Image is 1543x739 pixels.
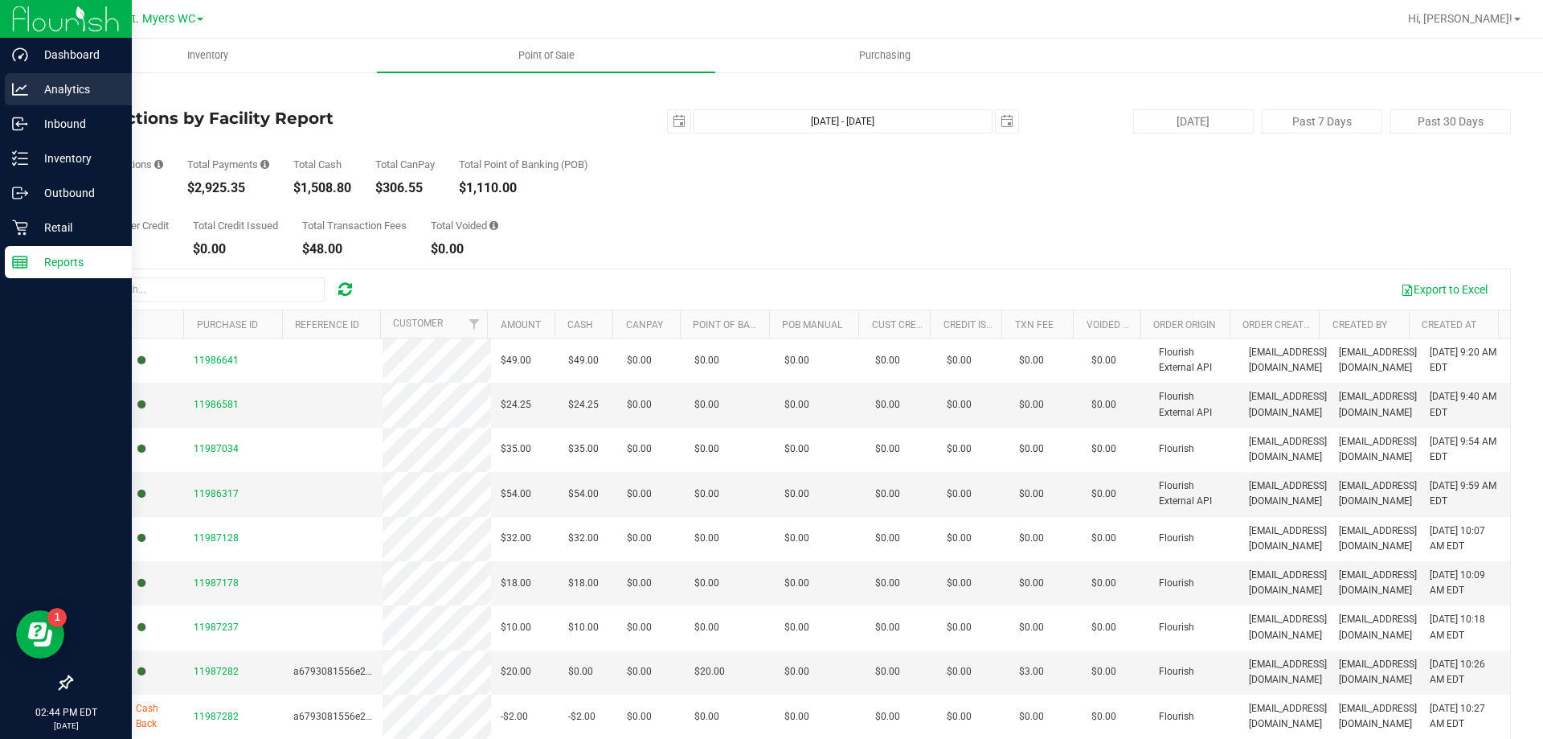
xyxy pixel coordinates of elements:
span: [DATE] 10:26 AM EDT [1430,657,1500,688]
i: Sum of all voided payment transaction amounts, excluding tips and transaction fees. [489,220,498,231]
div: Total CanPay [375,159,435,170]
span: $0.00 [947,664,972,679]
span: $0.00 [1091,397,1116,413]
input: Search... [84,277,325,302]
span: $0.00 [784,441,809,457]
button: Export to Excel [1390,276,1498,303]
span: [DATE] 10:18 AM EDT [1430,612,1500,643]
span: $0.00 [627,709,652,725]
span: $0.00 [568,664,593,679]
a: Created By [1332,319,1387,330]
span: $0.00 [784,709,809,725]
span: [EMAIL_ADDRESS][DOMAIN_NAME] [1339,612,1417,643]
span: Flourish External API [1159,345,1230,376]
span: $0.00 [1091,531,1116,546]
inline-svg: Inventory [12,150,28,166]
div: $0.00 [431,243,498,256]
button: [DATE] [1133,109,1254,133]
span: [DATE] 9:20 AM EDT [1430,345,1500,376]
span: Ft. Myers WC [125,12,195,26]
span: 11986641 [194,355,239,366]
span: $0.00 [947,620,972,635]
div: $48.00 [302,243,407,256]
span: 11986581 [194,399,239,410]
span: $0.00 [1019,620,1044,635]
span: [DATE] 10:09 AM EDT [1430,568,1500,598]
span: $0.00 [694,397,719,413]
span: -$2.00 [568,709,596,725]
span: $0.00 [947,353,972,368]
span: $0.00 [1091,441,1116,457]
a: Cust Credit [872,319,931,330]
span: [EMAIL_ADDRESS][DOMAIN_NAME] [1339,657,1417,688]
span: Flourish External API [1159,389,1230,420]
div: Total Transaction Fees [302,220,407,231]
span: 11987282 [194,666,239,677]
span: $32.00 [501,531,531,546]
span: $54.00 [501,487,531,502]
span: [EMAIL_ADDRESS][DOMAIN_NAME] [1249,389,1327,420]
div: Total Cash [293,159,351,170]
button: Past 30 Days [1390,109,1511,133]
iframe: Resource center unread badge [47,608,67,627]
span: $0.00 [1019,397,1044,413]
span: $54.00 [568,487,599,502]
span: $0.00 [947,709,972,725]
span: Flourish [1159,576,1194,591]
span: 11987237 [194,622,239,633]
span: a6793081556e251f3a9c48da27814875 [293,711,469,722]
span: $18.00 [568,576,599,591]
span: [EMAIL_ADDRESS][DOMAIN_NAME] [1249,612,1327,643]
span: [EMAIL_ADDRESS][DOMAIN_NAME] [1339,478,1417,509]
div: Total Credit Issued [193,220,278,231]
span: $18.00 [501,576,531,591]
span: $0.00 [875,487,900,502]
span: $0.00 [947,441,972,457]
span: $0.00 [1019,353,1044,368]
span: Point of Sale [497,48,596,63]
span: Flourish [1159,664,1194,679]
span: select [668,110,690,133]
inline-svg: Outbound [12,185,28,201]
span: $0.00 [627,620,652,635]
span: [EMAIL_ADDRESS][DOMAIN_NAME] [1339,345,1417,376]
p: Dashboard [28,45,125,64]
a: Purchasing [715,39,1054,72]
div: $0.00 [193,243,278,256]
span: $49.00 [568,353,599,368]
div: $306.55 [375,182,435,195]
span: Cash Back [136,701,174,732]
a: Credit Issued [943,319,1010,330]
span: $24.25 [501,397,531,413]
span: 11987178 [194,577,239,589]
div: Total Voided [431,220,498,231]
span: 11987282 [194,711,239,722]
span: [EMAIL_ADDRESS][DOMAIN_NAME] [1249,568,1327,598]
span: $0.00 [947,531,972,546]
span: $0.00 [694,576,719,591]
span: 11987128 [194,532,239,544]
div: Total Payments [187,159,269,170]
span: $0.00 [947,487,972,502]
span: Flourish [1159,709,1194,725]
span: [EMAIL_ADDRESS][DOMAIN_NAME] [1249,701,1327,732]
a: Amount [501,319,541,330]
p: Outbound [28,183,125,203]
inline-svg: Inbound [12,116,28,132]
span: $0.00 [875,664,900,679]
span: $0.00 [1091,487,1116,502]
span: $24.25 [568,397,599,413]
span: Flourish External API [1159,478,1230,509]
span: $0.00 [1091,664,1116,679]
span: $0.00 [784,664,809,679]
span: $10.00 [568,620,599,635]
i: Sum of all successful, non-voided payment transaction amounts, excluding tips and transaction fees. [260,159,269,170]
span: [DATE] 9:54 AM EDT [1430,434,1500,465]
span: $0.00 [875,531,900,546]
a: Point of Sale [377,39,715,72]
span: $0.00 [1019,709,1044,725]
span: 11986317 [194,488,239,499]
span: [DATE] 9:59 AM EDT [1430,478,1500,509]
p: Reports [28,252,125,272]
span: $0.00 [875,441,900,457]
